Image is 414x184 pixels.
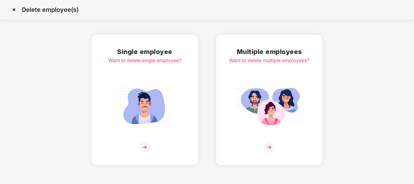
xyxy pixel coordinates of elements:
[229,57,309,64] div: Want to delete multiple employees?
[264,142,275,153] img: svg+xml;base64,PHN2ZyB4bWxucz0iaHR0cDovL3d3dy53My5vcmcvMjAwMC9zdmciIHdpZHRoPSIzNiIgaGVpZ2h0PSIzNi...
[22,6,79,13] p: Delete employee(s)
[108,47,182,57] h2: Single employee
[111,82,179,130] img: svg+xml;base64,PHN2ZyB4bWxucz0iaHR0cDovL3d3dy53My5vcmcvMjAwMC9zdmciIGlkPSJTaW5nbGVfZW1wbG95ZWUiIH...
[139,142,150,153] img: svg+xml;base64,PHN2ZyB4bWxucz0iaHR0cDovL3d3dy53My5vcmcvMjAwMC9zdmciIHdpZHRoPSIzNiIgaGVpZ2h0PSIzNi...
[108,57,182,64] div: Want to delete single employee?
[235,82,303,130] img: svg+xml;base64,PHN2ZyB4bWxucz0iaHR0cDovL3d3dy53My5vcmcvMjAwMC9zdmciIGlkPSJNdWx0aXBsZV9lbXBsb3llZS...
[9,5,19,15] img: svg+xml;base64,PHN2ZyBpZD0iQ3Jvc3MtMzJ4MzIiIHhtbG5zPSJodHRwOi8vd3d3LnczLm9yZy8yMDAwL3N2ZyIgd2lkdG...
[229,47,309,57] h2: Multiple employees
